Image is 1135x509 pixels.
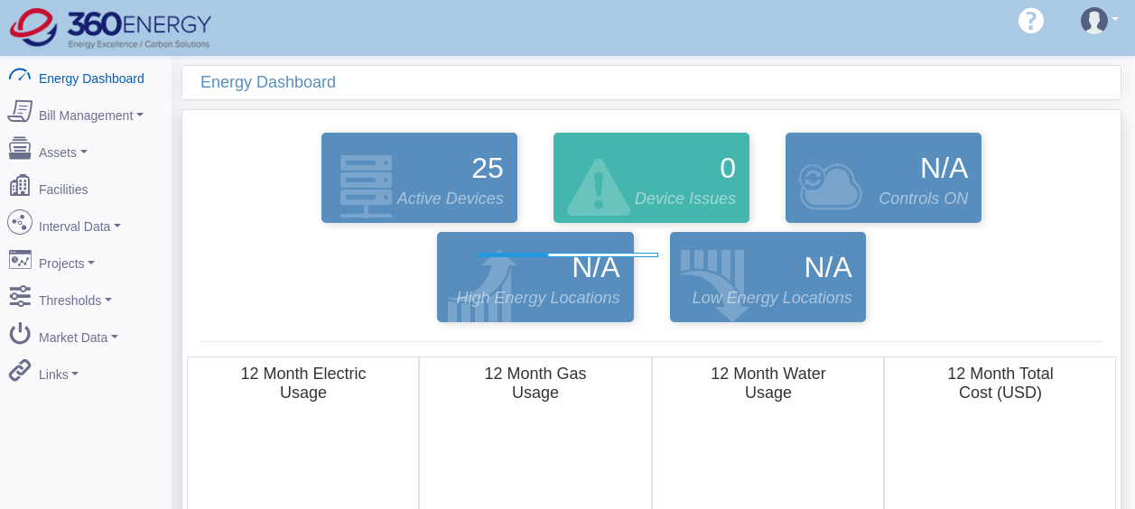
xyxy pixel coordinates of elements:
span: 25 [471,146,504,190]
div: Devices that are active and configured but are in an error state. [535,128,768,227]
tspan: Cost (USD) [959,384,1042,402]
span: Controls ON [879,187,968,211]
tspan: 12 Month Electric [240,365,366,383]
span: N/A [804,245,851,289]
tspan: 12 Month Gas [485,365,587,383]
span: Active Devices [397,187,504,211]
tspan: Usage [280,384,327,402]
span: Device Issues [635,187,736,211]
tspan: Usage [744,384,791,402]
tspan: Usage [512,384,559,402]
span: Low Energy Locations [693,286,852,310]
span: N/A [920,146,968,190]
img: user-3.svg [1081,7,1108,34]
a: 25 Active Devices [317,133,522,223]
span: High Energy Locations [456,286,619,310]
div: Devices that are actively reporting data. [303,128,535,227]
div: Energy Dashboard [200,66,1121,99]
tspan: 12 Month Total [947,365,1054,383]
span: N/A [572,245,619,289]
tspan: 12 Month Water [711,365,825,383]
span: 0 [720,146,736,190]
